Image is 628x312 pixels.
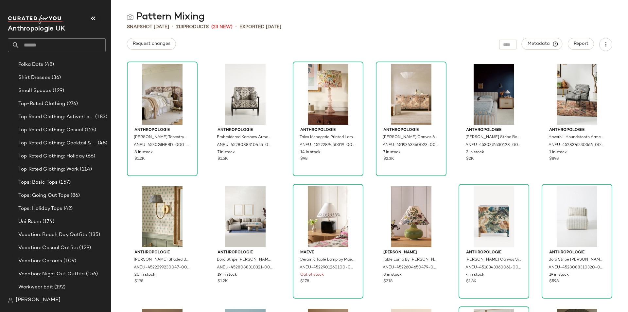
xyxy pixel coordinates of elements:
span: [PERSON_NAME] [383,250,439,256]
span: Anthropologie [466,250,522,256]
span: Maeve [300,250,356,256]
span: Top-Rated Clothing [18,100,65,108]
span: Vacation: Co-ords [18,257,62,265]
span: ANEU-4528088310321-000-097 [217,265,272,271]
span: ANEU-4519343360023-000-023 [383,142,438,148]
p: Exported [DATE] [239,24,281,30]
div: Products [176,24,209,30]
span: [PERSON_NAME] Tapestry Headboard by Anthropologie in Beige Size: Us king, Polyester [134,135,189,140]
span: 113 [176,25,183,29]
span: ANEU-4522604650479-000-030 [383,265,438,271]
span: ANEU-4522289450319-000-000 [300,142,355,148]
img: 60439585_097_b [544,186,610,247]
span: Out of stock [300,272,324,278]
span: • [235,23,237,31]
span: Top Rated Clothing: Casual [18,126,83,134]
span: Workwear Edit [18,284,53,291]
span: ANEU-4528088310320-000-097 [549,265,604,271]
span: 1 in stock [549,150,567,156]
span: 8 in stock [383,272,402,278]
span: 4 in stock [466,272,484,278]
span: (114) [78,166,92,173]
span: $598 [549,279,559,284]
img: 99542060_049_b2 [461,186,527,247]
span: ANEU-4530376530128-000-048 [465,142,521,148]
span: 19 in stock [549,272,569,278]
span: Small Spaces [18,87,51,95]
span: (157) [58,179,71,186]
span: [PERSON_NAME] Canvas Single Bathroom Vanity by Anthropologie [465,257,521,263]
span: Anthropologie [383,127,439,133]
span: Top Rated Clothing: Work [18,166,78,173]
span: [PERSON_NAME] [16,296,61,304]
span: Vacation: Beach Day Outfits [18,231,87,239]
span: ANEU-4530GIHEBD-000-023 [134,142,189,148]
span: $218 [383,279,392,284]
span: Boro Stripe [PERSON_NAME] Modular Armless Chair by Anthropologie in Blue, Women's, Cotton [549,257,604,263]
span: (86) [69,192,80,199]
span: $198 [134,279,143,284]
img: cfy_white_logo.C9jOOHJF.svg [8,15,63,24]
span: (42) [62,205,73,212]
span: (135) [87,231,100,239]
span: Vacation: Casual Outfits [18,244,78,252]
span: (48) [96,139,107,147]
img: 99509531_018_b [295,186,361,247]
img: 4530WINNAF_048_b14 [461,64,527,125]
img: 93705978_030_b [378,186,444,247]
span: Vacation: Night Out Outfits [18,270,85,278]
span: Top Rated Clothing: Holiday [18,153,85,160]
span: ANEU-4522299230047-000-018 [134,265,189,271]
span: $1.5K [218,156,228,162]
span: (109) [62,257,76,265]
span: 8 in stock [134,150,153,156]
span: $178 [300,279,309,284]
span: Tops: Holiday Tops [18,205,62,212]
span: ANEU-4518343360061-000-049 [465,265,521,271]
span: (183) [94,113,107,121]
span: Anthropologie [134,127,190,133]
span: Anthropologie [218,127,273,133]
button: Metadata [522,38,563,50]
span: (23 New) [211,24,233,30]
button: Request changes [127,38,176,50]
span: Anthropologie [300,127,356,133]
span: $1.2K [218,279,228,284]
img: 4528088310455_009_b [212,64,278,125]
span: ANEU-4528088310455-000-009 [217,142,272,148]
span: $2.3K [383,156,394,162]
span: 20 in stock [134,272,155,278]
span: (156) [85,270,98,278]
span: Metadata [527,41,557,47]
img: svg%3e [127,14,133,20]
div: Pattern Mixing [127,10,205,24]
span: $898 [549,156,559,162]
span: Tales Menagerie Printed Lamp Shade by Anthropologie, Cotton [300,135,355,140]
span: Request changes [132,41,170,46]
span: Shirt Dresses [18,74,50,82]
span: $1.8K [466,279,477,284]
span: ANEU-4528376530366-000-001 [549,142,604,148]
span: Boro Stripe [PERSON_NAME] Modular Armless Sofa by Anthropologie in Blue, Cotton [217,257,272,263]
span: (48) [43,61,54,68]
img: 96764337_018_b [129,186,195,247]
span: Current Company Name [8,26,65,32]
span: Top Rated Clothing: Cocktail & Party [18,139,96,147]
span: (129) [51,87,64,95]
span: 7 in stock [383,150,401,156]
span: Anthropologie [549,250,605,256]
span: Polka Dots [18,61,43,68]
span: (174) [41,218,54,226]
span: Embroidered Kershaw Armchair by Anthropologie, Women's, Cotton/Linen [217,135,272,140]
span: [PERSON_NAME] Shaded Brass Wall Light by Anthropologie in Black, Cotton [134,257,189,263]
img: 4530GIHEBD_023_b14 [129,64,195,125]
span: 14 in stock [300,150,321,156]
span: (126) [83,126,96,134]
span: $1.2K [134,156,145,162]
span: Anthropologie [218,250,273,256]
span: Snapshot [DATE] [127,24,169,30]
span: Ceramic Table Lamp by Maeve in Black at Anthropologie [300,257,355,263]
span: Tops: Going Out Tops [18,192,69,199]
span: • [172,23,173,31]
span: Uni Room [18,218,41,226]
